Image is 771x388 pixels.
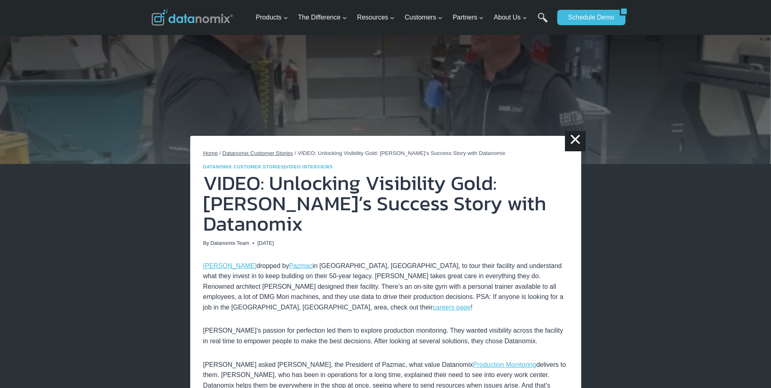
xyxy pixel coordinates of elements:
span: Resources [357,12,395,23]
span: Partners [453,12,484,23]
a: Production Monitoring [473,361,536,368]
a: careers page [433,304,471,311]
nav: Breadcrumbs [203,149,568,158]
span: The Difference [298,12,347,23]
a: Datanomix Team [211,240,250,246]
time: [DATE] [257,239,274,247]
a: Home [203,150,218,156]
a: × [565,131,585,151]
img: Datanomix [152,9,233,26]
a: Search [538,13,548,31]
nav: Primary Navigation [252,4,553,31]
a: Pazmac [289,262,313,269]
a: Video Interviews [286,164,333,169]
span: / [295,150,296,156]
a: Datanomix Customer Stories [203,164,285,169]
span: By [203,239,209,247]
span: | [203,164,333,169]
a: [PERSON_NAME] [203,262,257,269]
span: Customers [405,12,443,23]
span: / [219,150,221,156]
a: Schedule Demo [557,10,620,25]
p: dropped by in [GEOGRAPHIC_DATA], [GEOGRAPHIC_DATA], to tour their facility and understand what th... [203,261,568,313]
p: [PERSON_NAME]’s passion for perfection led them to explore production monitoring. They wanted vis... [203,325,568,346]
a: Datanomix Customer Stories [222,150,293,156]
h1: VIDEO: Unlocking Visibility Gold: [PERSON_NAME]’s Success Story with Datanomix [203,173,568,234]
span: VIDEO: Unlocking Visibility Gold: [PERSON_NAME]’s Success Story with Datanomix [298,150,505,156]
span: About Us [494,12,527,23]
span: Products [256,12,288,23]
